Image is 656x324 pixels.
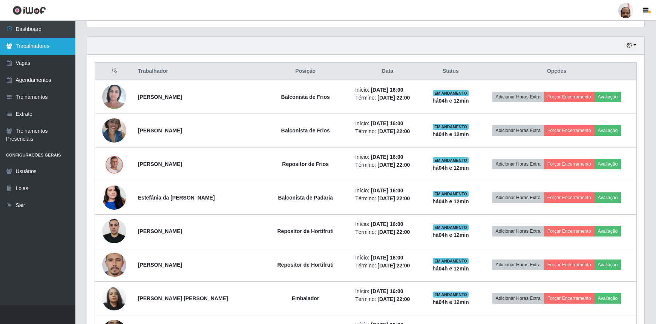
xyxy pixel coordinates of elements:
[138,228,182,234] strong: [PERSON_NAME]
[102,239,126,291] img: 1750080231125.jpeg
[377,128,410,134] time: [DATE] 22:00
[138,262,182,268] strong: [PERSON_NAME]
[371,87,403,93] time: [DATE] 16:00
[377,229,410,235] time: [DATE] 22:00
[351,63,425,80] th: Data
[355,228,420,236] li: Término:
[281,127,330,134] strong: Balconista de Frios
[544,192,595,203] button: Forçar Encerramento
[355,220,420,228] li: Início:
[492,293,544,304] button: Adicionar Horas Extra
[595,226,621,236] button: Avaliação
[492,159,544,169] button: Adicionar Horas Extra
[355,86,420,94] li: Início:
[433,90,469,96] span: EM ANDAMENTO
[371,120,403,126] time: [DATE] 16:00
[12,6,46,15] img: CoreUI Logo
[432,198,469,204] strong: há 04 h e 12 min
[355,161,420,169] li: Término:
[377,195,410,201] time: [DATE] 22:00
[492,92,544,102] button: Adicionar Horas Extra
[260,63,351,80] th: Posição
[292,295,319,301] strong: Embalador
[355,187,420,195] li: Início:
[432,165,469,171] strong: há 04 h e 12 min
[492,260,544,270] button: Adicionar Horas Extra
[595,92,621,102] button: Avaliação
[433,124,469,130] span: EM ANDAMENTO
[138,94,182,100] strong: [PERSON_NAME]
[595,293,621,304] button: Avaliação
[102,282,126,315] img: 1649948956045.jpeg
[138,161,182,167] strong: [PERSON_NAME]
[102,81,126,113] img: 1705690307767.jpeg
[544,159,595,169] button: Forçar Encerramento
[133,63,260,80] th: Trabalhador
[371,288,403,294] time: [DATE] 16:00
[355,254,420,262] li: Início:
[377,95,410,101] time: [DATE] 22:00
[278,195,333,201] strong: Balconista de Padaria
[425,63,477,80] th: Status
[371,187,403,193] time: [DATE] 16:00
[432,299,469,305] strong: há 04 h e 12 min
[492,125,544,136] button: Adicionar Horas Extra
[432,266,469,272] strong: há 04 h e 12 min
[544,260,595,270] button: Forçar Encerramento
[377,296,410,302] time: [DATE] 22:00
[355,262,420,270] li: Término:
[433,157,469,163] span: EM ANDAMENTO
[492,226,544,236] button: Adicionar Horas Extra
[281,94,330,100] strong: Balconista de Frios
[282,161,329,167] strong: Repositor de Frios
[355,287,420,295] li: Início:
[433,191,469,197] span: EM ANDAMENTO
[138,195,215,201] strong: Estefânia da [PERSON_NAME]
[432,131,469,137] strong: há 04 h e 12 min
[433,292,469,298] span: EM ANDAMENTO
[371,221,403,227] time: [DATE] 16:00
[432,232,469,238] strong: há 04 h e 12 min
[102,154,126,174] img: 1753657794780.jpeg
[477,63,636,80] th: Opções
[371,154,403,160] time: [DATE] 16:00
[595,159,621,169] button: Avaliação
[355,127,420,135] li: Término:
[544,92,595,102] button: Forçar Encerramento
[355,94,420,102] li: Término:
[355,195,420,203] li: Término:
[138,295,228,301] strong: [PERSON_NAME] [PERSON_NAME]
[432,98,469,104] strong: há 04 h e 12 min
[138,127,182,134] strong: [PERSON_NAME]
[102,176,126,219] img: 1705535567021.jpeg
[102,215,126,247] img: 1730211202642.jpeg
[377,263,410,269] time: [DATE] 22:00
[433,258,469,264] span: EM ANDAMENTO
[595,260,621,270] button: Avaliação
[355,153,420,161] li: Início:
[277,228,334,234] strong: Repositor de Hortifruti
[544,293,595,304] button: Forçar Encerramento
[355,295,420,303] li: Término:
[277,262,334,268] strong: Repositor de Hortifruti
[595,125,621,136] button: Avaliação
[492,192,544,203] button: Adicionar Horas Extra
[371,255,403,261] time: [DATE] 16:00
[102,114,126,146] img: 1750528550016.jpeg
[595,192,621,203] button: Avaliação
[544,125,595,136] button: Forçar Encerramento
[544,226,595,236] button: Forçar Encerramento
[433,224,469,230] span: EM ANDAMENTO
[355,120,420,127] li: Início:
[377,162,410,168] time: [DATE] 22:00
